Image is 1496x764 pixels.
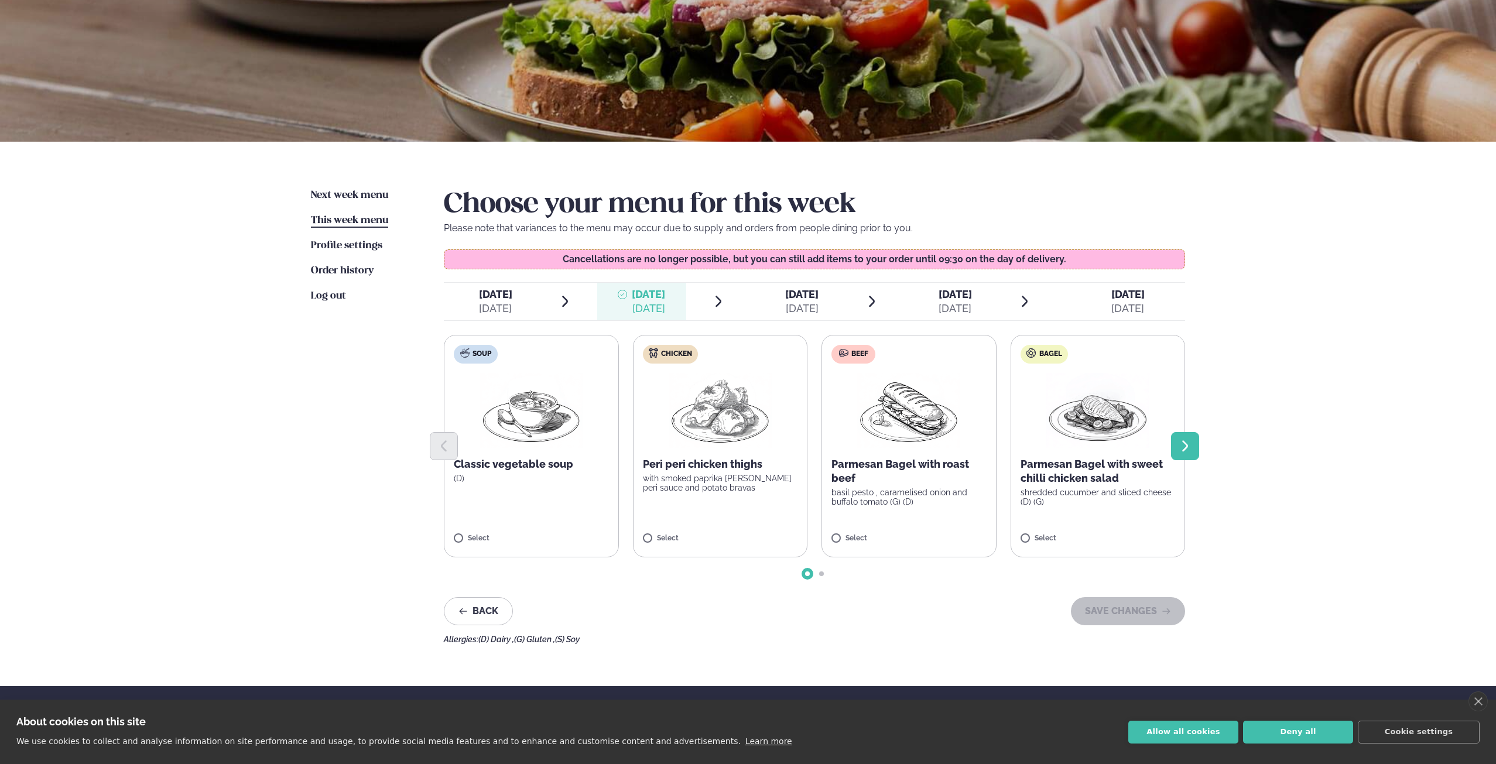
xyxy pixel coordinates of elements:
span: [DATE] [1111,288,1145,300]
button: Allow all cookies [1128,721,1238,744]
span: [DATE] [785,288,819,300]
a: Next week menu [311,189,388,203]
button: Previous slide [430,432,458,460]
button: Back [444,597,513,625]
span: Beef [851,350,868,359]
div: [DATE] [479,302,512,316]
button: SAVE CHANGES [1071,597,1185,625]
p: basil pesto , caramelised onion and buffalo tomato (G) (D) [831,488,987,506]
div: Allergies: [444,635,1185,644]
a: close [1468,691,1488,711]
img: bagle-new-16px.svg [1026,348,1036,358]
img: soup.svg [460,348,470,358]
button: Cookie settings [1358,721,1480,744]
p: We use cookies to collect and analyse information on site performance and usage, to provide socia... [16,736,741,746]
span: Log out [311,291,346,301]
p: Parmesan Bagel with sweet chilli chicken salad [1021,457,1176,485]
img: chicken.svg [649,348,658,358]
p: Please note that variances to the menu may occur due to supply and orders from people dining prio... [444,221,1185,235]
span: Next week menu [311,190,388,200]
span: (S) Soy [555,635,580,644]
a: This week menu [311,214,388,228]
span: Go to slide 1 [805,571,810,576]
span: Order history [311,266,374,276]
p: shredded cucumber and sliced cheese (D) (G) [1021,488,1176,506]
span: Go to slide 2 [819,571,824,576]
span: Chicken [661,350,692,359]
div: [DATE] [939,302,972,316]
div: [DATE] [632,302,665,316]
a: Profile settings [311,239,382,253]
p: Peri peri chicken thighs [643,457,798,471]
img: beef.svg [839,348,848,358]
a: Log out [311,289,346,303]
span: (D) Dairy , [478,635,514,644]
p: Parmesan Bagel with roast beef [831,457,987,485]
span: [DATE] [632,287,665,302]
button: Deny all [1243,721,1353,744]
div: [DATE] [1111,302,1145,316]
img: Chicken-thighs.png [669,373,772,448]
h2: Choose your menu for this week [444,189,1185,221]
span: [DATE] [479,288,512,300]
span: Bagel [1039,350,1062,359]
img: Soup.png [480,373,583,448]
p: Classic vegetable soup [454,457,609,471]
p: with smoked paprika [PERSON_NAME] peri sauce and potato bravas [643,474,798,492]
p: (D) [454,474,609,483]
p: Cancellations are no longer possible, but you can still add items to your order until 09:30 on th... [456,255,1173,264]
span: (G) Gluten , [514,635,555,644]
a: Learn more [745,736,792,746]
span: Profile settings [311,241,382,251]
strong: About cookies on this site [16,715,146,728]
span: This week menu [311,215,388,225]
button: Next slide [1171,432,1199,460]
span: Soup [473,350,491,359]
span: [DATE] [939,288,972,300]
div: [DATE] [785,302,819,316]
img: Chicken-breast.png [1046,373,1149,448]
img: Panini.png [857,373,960,448]
a: Order history [311,264,374,278]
